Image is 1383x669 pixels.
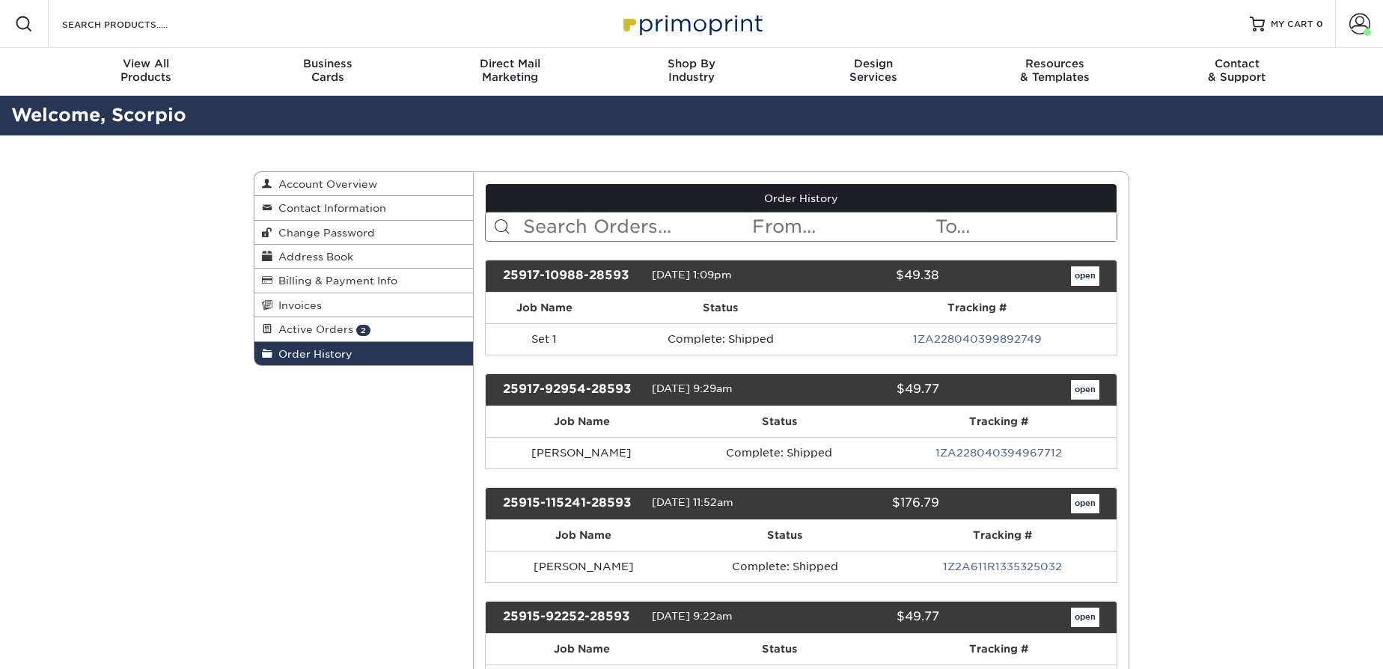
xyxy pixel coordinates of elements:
[652,496,733,508] span: [DATE] 11:52am
[880,406,1117,437] th: Tracking #
[492,608,652,627] div: 25915-92252-28593
[272,178,377,190] span: Account Overview
[486,184,1117,213] a: Order History
[682,551,888,582] td: Complete: Shipped
[272,251,353,263] span: Address Book
[1071,608,1099,627] a: open
[254,317,473,341] a: Active Orders 2
[272,323,353,335] span: Active Orders
[492,494,652,513] div: 25915-115241-28593
[55,57,237,84] div: Products
[964,48,1146,96] a: Resources& Templates
[237,57,419,70] span: Business
[356,325,370,336] span: 2
[881,634,1117,665] th: Tracking #
[486,323,603,355] td: Set 1
[1071,380,1099,400] a: open
[61,15,207,33] input: SEARCH PRODUCTS.....
[751,213,933,241] input: From...
[419,57,601,70] span: Direct Mail
[486,634,679,665] th: Job Name
[254,342,473,365] a: Order History
[943,560,1062,572] a: 1Z2A611R1335325032
[1316,19,1323,29] span: 0
[1146,57,1328,70] span: Contact
[254,269,473,293] a: Billing & Payment Info
[964,57,1146,70] span: Resources
[782,48,964,96] a: DesignServices
[1071,494,1099,513] a: open
[678,634,881,665] th: Status
[237,48,419,96] a: BusinessCards
[272,227,375,239] span: Change Password
[934,213,1117,241] input: To...
[486,520,682,551] th: Job Name
[272,275,397,287] span: Billing & Payment Info
[237,57,419,84] div: Cards
[254,293,473,317] a: Invoices
[254,172,473,196] a: Account Overview
[601,48,783,96] a: Shop ByIndustry
[652,269,732,281] span: [DATE] 1:09pm
[486,437,678,468] td: [PERSON_NAME]
[1071,266,1099,286] a: open
[603,293,838,323] th: Status
[492,380,652,400] div: 25917-92954-28593
[790,380,950,400] div: $49.77
[888,520,1117,551] th: Tracking #
[617,7,766,40] img: Primoprint
[55,48,237,96] a: View AllProducts
[913,333,1042,345] a: 1ZA228040399892749
[601,57,783,84] div: Industry
[603,323,838,355] td: Complete: Shipped
[678,437,881,468] td: Complete: Shipped
[486,406,678,437] th: Job Name
[964,57,1146,84] div: & Templates
[682,520,888,551] th: Status
[419,57,601,84] div: Marketing
[652,610,733,622] span: [DATE] 9:22am
[486,551,682,582] td: [PERSON_NAME]
[652,382,733,394] span: [DATE] 9:29am
[1146,57,1328,84] div: & Support
[790,266,950,286] div: $49.38
[55,57,237,70] span: View All
[678,406,881,437] th: Status
[782,57,964,84] div: Services
[486,293,603,323] th: Job Name
[272,348,352,360] span: Order History
[522,213,751,241] input: Search Orders...
[254,196,473,220] a: Contact Information
[419,48,601,96] a: Direct MailMarketing
[272,299,322,311] span: Invoices
[1146,48,1328,96] a: Contact& Support
[272,202,386,214] span: Contact Information
[601,57,783,70] span: Shop By
[935,447,1062,459] a: 1ZA228040394967712
[782,57,964,70] span: Design
[838,293,1117,323] th: Tracking #
[790,608,950,627] div: $49.77
[1271,18,1313,31] span: MY CART
[254,245,473,269] a: Address Book
[254,221,473,245] a: Change Password
[790,494,950,513] div: $176.79
[492,266,652,286] div: 25917-10988-28593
